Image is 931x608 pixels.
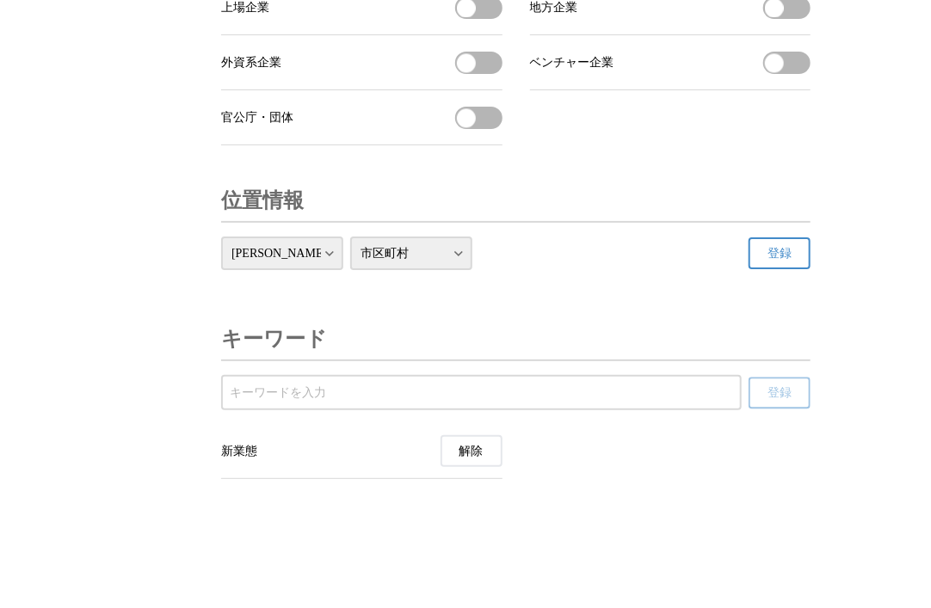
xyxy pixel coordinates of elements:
[221,55,281,71] span: 外資系企業
[230,384,733,402] input: 受信するキーワードを登録する
[350,236,472,270] select: 市区町村
[459,444,484,459] span: 解除
[749,237,811,269] button: 登録
[221,444,257,459] span: 新業態
[530,55,614,71] span: ベンチャー企業
[221,236,343,270] select: 都道府県
[749,377,811,408] button: 登録
[441,435,502,467] button: 新業態の受信を解除
[768,246,792,261] span: 登録
[768,385,792,401] span: 登録
[221,180,304,221] h3: 位置情報
[221,110,293,126] span: 官公庁・団体
[221,318,327,359] h3: キーワード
